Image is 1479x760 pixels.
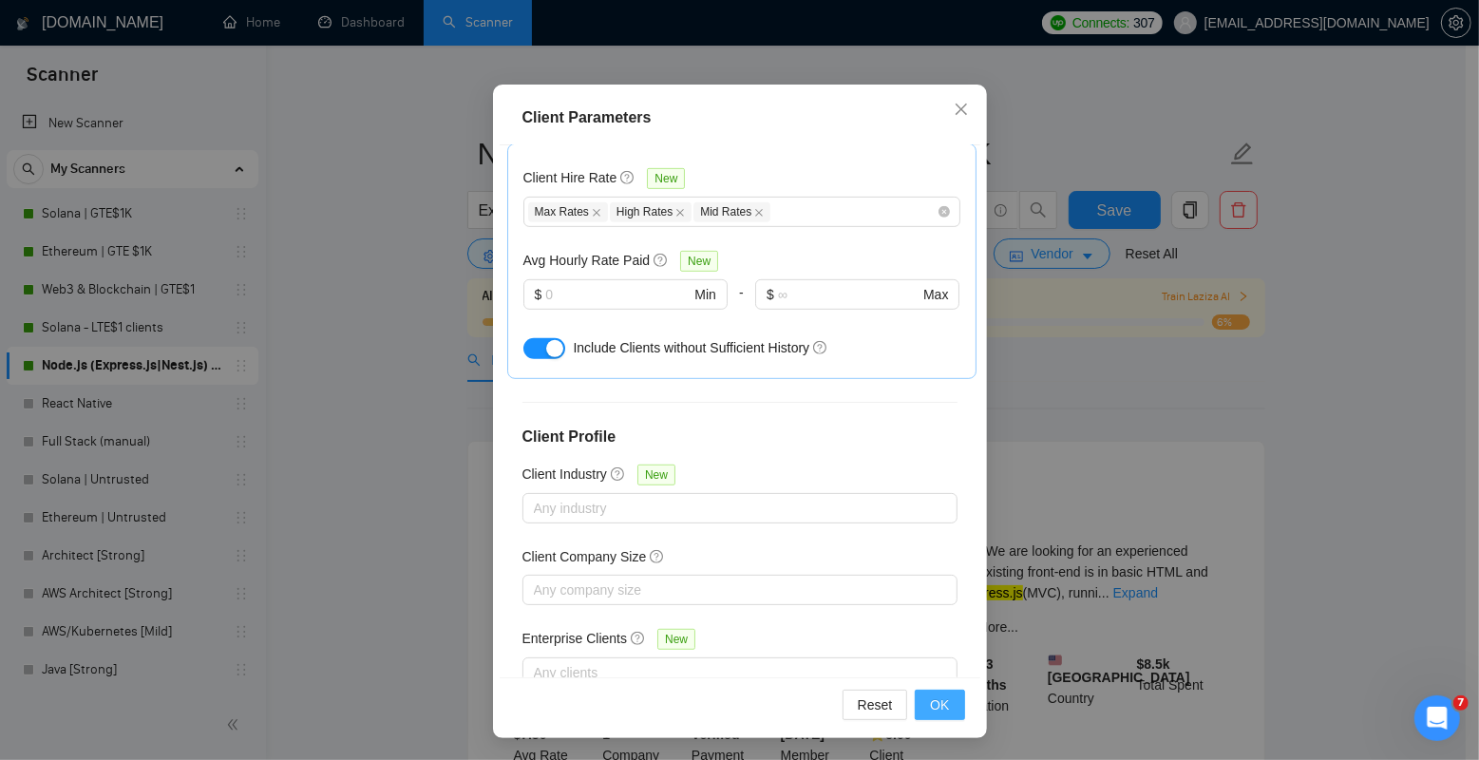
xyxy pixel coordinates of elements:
[647,168,685,189] span: New
[1453,695,1469,711] span: 7
[573,340,809,355] span: Include Clients without Sufficient History
[12,8,48,44] button: go back
[650,549,665,564] span: question-circle
[611,466,626,482] span: question-circle
[620,170,635,185] span: question-circle
[523,250,651,271] h5: Avg Hourly Rate Paid
[610,202,692,222] span: High Rates
[694,284,716,305] span: Min
[522,426,958,448] h4: Client Profile
[936,85,987,136] button: Close
[297,8,333,44] button: Expand window
[535,284,542,305] span: $
[930,694,949,715] span: OK
[631,631,646,646] span: question-circle
[654,253,669,268] span: question-circle
[754,208,764,218] span: close
[693,202,770,222] span: Mid Rates
[637,465,675,485] span: New
[675,208,685,218] span: close
[528,202,608,222] span: Max Rates
[522,106,958,129] div: Client Parameters
[592,208,601,218] span: close
[522,464,607,484] h5: Client Industry
[923,284,948,305] span: Max
[813,340,828,355] span: question-circle
[858,694,893,715] span: Reset
[657,629,695,650] span: New
[915,690,964,720] button: OK
[1414,695,1460,741] iframe: Intercom live chat
[333,8,368,42] div: Close
[728,279,755,332] div: -
[523,167,617,188] h5: Client Hire Rate
[522,546,647,567] h5: Client Company Size
[843,690,908,720] button: Reset
[778,284,920,305] input: ∞
[545,284,691,305] input: 0
[954,102,969,117] span: close
[767,284,774,305] span: $
[522,628,628,649] h5: Enterprise Clients
[680,251,718,272] span: New
[939,206,950,218] span: close-circle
